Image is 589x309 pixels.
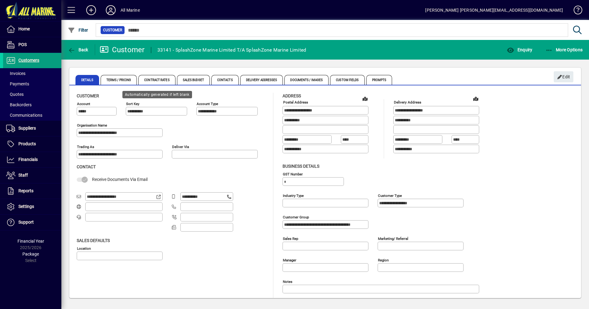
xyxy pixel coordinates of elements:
span: Edit [557,72,570,82]
mat-label: Marketing/ Referral [378,236,408,241]
a: Payments [3,79,61,89]
span: Staff [18,173,28,178]
span: Custom Fields [330,75,364,85]
a: Backorders [3,100,61,110]
a: Products [3,136,61,152]
mat-label: Organisation name [77,123,107,127]
span: Backorders [6,102,32,107]
div: Automatically generated if left blank [122,91,192,98]
span: Documents / Images [284,75,329,85]
a: Suppliers [3,121,61,136]
span: Support [18,220,34,225]
mat-label: Sales rep [283,236,298,241]
button: Back [66,44,90,55]
mat-label: Account [77,102,90,106]
span: More Options [545,47,583,52]
span: Back [68,47,88,52]
mat-label: Sort key [126,102,139,106]
span: Financials [18,157,38,162]
span: Delivery Addresses [240,75,283,85]
mat-label: Account Type [197,102,218,106]
span: Address [283,93,301,98]
span: Customer [103,27,122,33]
span: Communications [6,113,42,118]
span: Reports [18,188,33,193]
mat-label: Notes [283,279,292,284]
mat-label: GST Number [283,172,303,176]
span: Financial Year [17,239,44,244]
a: Staff [3,168,61,183]
span: Business details [283,164,319,169]
span: Products [18,141,36,146]
mat-label: Region [378,258,389,262]
a: POS [3,37,61,53]
button: Profile [101,5,121,16]
div: 33141 - SplashZone Marine Limited T/A SplashZone Marine Limited [157,45,306,55]
mat-label: Manager [283,258,296,262]
a: View on map [471,94,481,104]
a: View on map [360,94,370,104]
span: Contract Rates [138,75,175,85]
span: Customers [18,58,39,63]
span: Terms / Pricing [101,75,137,85]
app-page-header-button: Back [61,44,95,55]
div: Customer [100,45,145,55]
button: Add [81,5,101,16]
span: Home [18,26,30,31]
span: Settings [18,204,34,209]
a: Support [3,215,61,230]
mat-label: Location [77,246,91,250]
span: Customer [77,93,99,98]
a: Knowledge Base [569,1,581,21]
span: Enquiry [507,47,532,52]
span: Sales defaults [77,238,110,243]
span: Quotes [6,92,24,97]
a: Invoices [3,68,61,79]
mat-label: Customer type [378,193,402,198]
button: Filter [66,25,90,36]
span: Prompts [366,75,392,85]
a: Communications [3,110,61,120]
a: Reports [3,183,61,199]
a: Settings [3,199,61,214]
span: Invoices [6,71,25,76]
mat-label: Trading as [77,145,94,149]
span: Sales Budget [177,75,210,85]
span: Contacts [211,75,239,85]
span: POS [18,42,27,47]
button: Enquiry [505,44,534,55]
span: Details [75,75,99,85]
span: Filter [68,28,88,33]
span: Contact [77,164,96,169]
button: Edit [554,71,573,82]
mat-label: Customer group [283,215,309,219]
div: All Marine [121,5,140,15]
mat-label: Industry type [283,193,304,198]
mat-label: Deliver via [172,145,189,149]
span: Payments [6,81,29,86]
button: More Options [544,44,584,55]
span: Suppliers [18,126,36,131]
div: [PERSON_NAME] [PERSON_NAME][EMAIL_ADDRESS][DOMAIN_NAME] [425,5,563,15]
a: Quotes [3,89,61,100]
span: Package [22,252,39,256]
a: Financials [3,152,61,167]
span: Receive Documents Via Email [92,177,148,182]
a: Home [3,22,61,37]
